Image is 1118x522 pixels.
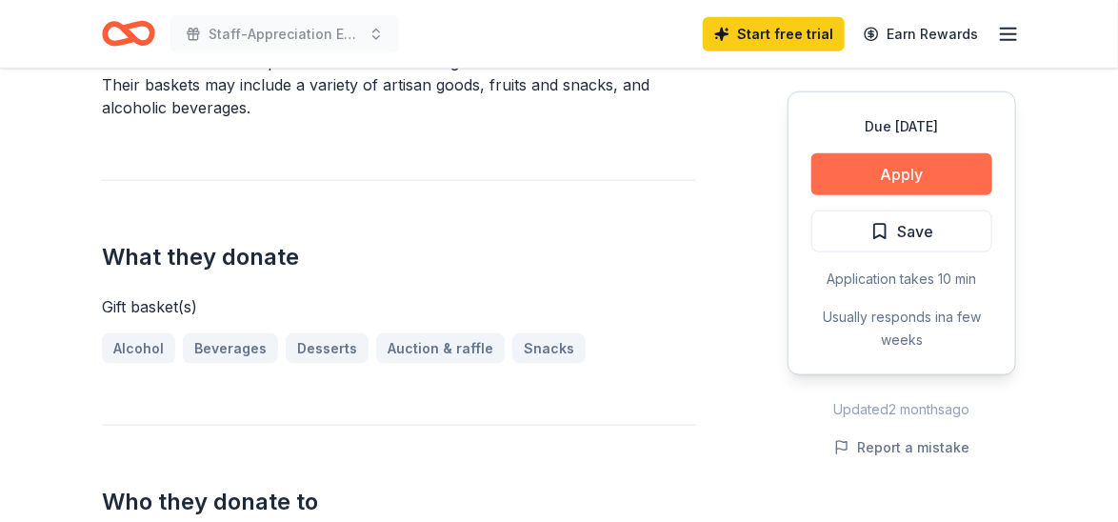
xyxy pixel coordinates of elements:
div: Gourmet Gift Baskets specializes in handcrafted gift baskets for all occasions. Their baskets may... [102,50,696,119]
div: Updated 2 months ago [788,398,1016,421]
a: Snacks [512,333,586,364]
span: Staff-Appreciation Event [209,23,361,46]
span: Save [897,219,933,244]
div: Usually responds in a few weeks [811,306,992,351]
button: Apply [811,153,992,195]
button: Report a mistake [834,436,969,459]
a: Beverages [183,333,278,364]
div: Gift basket(s) [102,295,696,318]
button: Save [811,211,992,252]
button: Staff-Appreciation Event [170,15,399,53]
a: Start free trial [703,17,845,51]
div: Application takes 10 min [811,268,992,291]
a: Alcohol [102,333,175,364]
div: Due [DATE] [811,115,992,138]
h2: Who they donate to [102,487,696,517]
a: Desserts [286,333,369,364]
h2: What they donate [102,242,696,272]
a: Home [102,11,155,56]
a: Earn Rewards [852,17,989,51]
a: Auction & raffle [376,333,505,364]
